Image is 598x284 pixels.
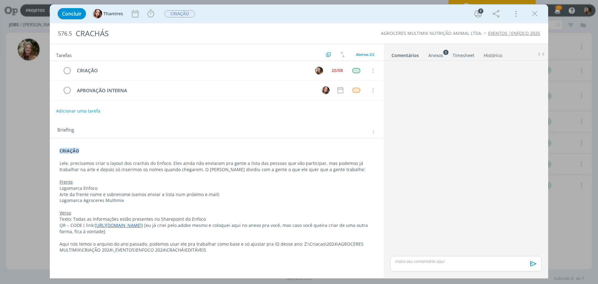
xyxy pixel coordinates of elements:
p: Logomarca Enfoco [59,185,374,191]
u: Frente [59,179,73,185]
button: T [321,85,330,95]
sup: 1 [443,50,448,55]
button: 1 [473,9,483,19]
a: EVENTOS |ENFOCO 2025 [488,30,540,36]
span: Thamires [103,12,123,16]
img: arrow-down-up.svg [340,52,345,57]
div: CRIAÇÃO [74,67,309,75]
div: 20/08 [331,68,343,73]
span: CRIAÇÃO [164,10,195,17]
span: 576.5 [58,30,72,37]
span: Abertas 2/2 [356,52,374,57]
a: Histórico [483,50,502,59]
button: L [314,66,324,75]
div: APROVAÇÃO INTERNA [74,87,316,94]
button: Concluir [58,8,86,19]
div: Anexos [428,52,443,59]
button: TThamires [93,9,123,18]
span: Tarefas [56,51,72,58]
img: L [315,67,323,75]
u: Verso [59,210,71,216]
span: Concluir [62,11,82,16]
p: QR – CODE ( link: ) [eu já criei pelo adobe mesmo e coloquei aqui no anexo pra você, mas caso voc... [59,222,374,235]
a: Timesheet [452,50,475,59]
strong: CRIAÇÃO [59,148,79,154]
p: Aqui nós temos o arquivo do ano passado, podemos usar ele pra trabalhar como base e só ajustar pr... [59,241,374,253]
p: Arte da frente nome e sobrenome (vamos enviar a lista num próximo e-mail) [59,191,374,198]
div: dialog [50,4,548,278]
button: CRIAÇÃO [164,10,195,18]
p: Texto: Todas as Informações estão presentes no Sharepoint do Enfoco [59,216,374,222]
img: T [93,9,102,18]
p: Lele, precisamos criar o layout dos crachás do Enfoco. Eles ainda não enviaram pra gente a lista ... [59,160,374,173]
a: AGROCERES MULTIMIX NUTRIÇÃO ANIMAL LTDA. [381,30,482,36]
div: CRACHÁS [73,26,337,41]
button: Adicionar uma tarefa [56,105,101,117]
a: Comentários [391,50,419,59]
p: Logomarca Agroceres Multimix [59,197,374,204]
div: 1 [478,8,483,14]
img: T [322,86,330,94]
a: [URL][DOMAIN_NAME] [95,222,142,228]
span: Briefing [57,128,74,136]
